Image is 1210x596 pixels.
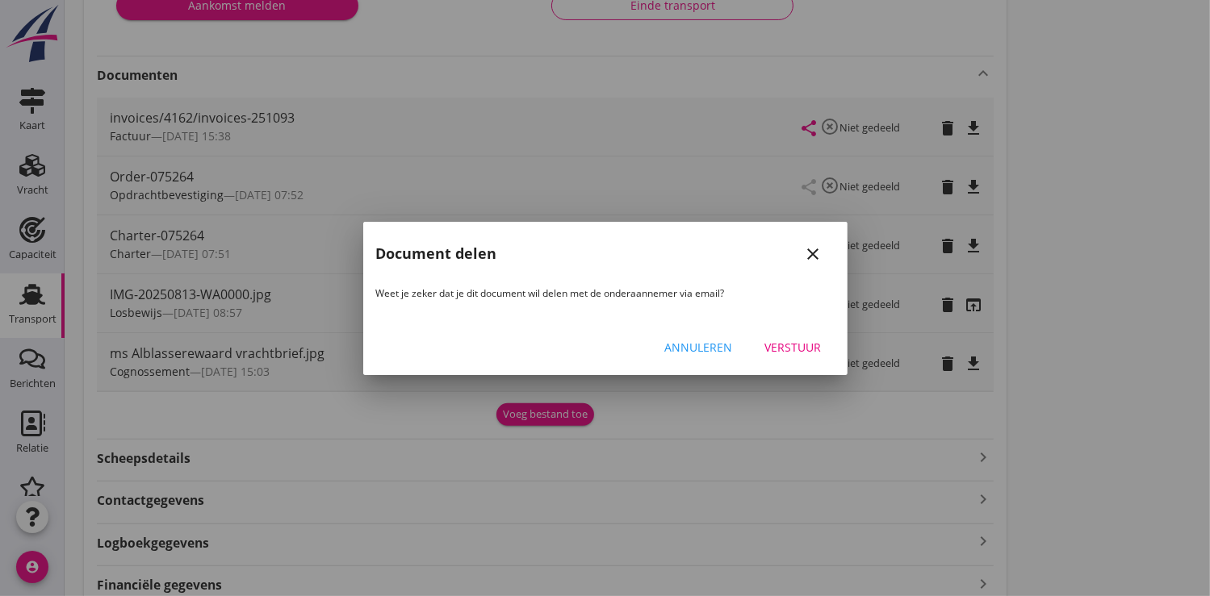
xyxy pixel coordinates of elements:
i: close [804,244,823,264]
button: Annuleren [652,333,746,362]
div: Verstuur [765,339,822,356]
p: Weet je zeker dat je dit document wil delen met de onderaannemer via email? [376,286,835,301]
h2: Document delen [376,243,497,265]
button: Verstuur [752,333,835,362]
div: Annuleren [665,339,733,356]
